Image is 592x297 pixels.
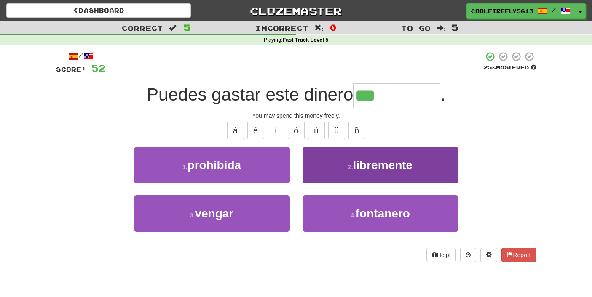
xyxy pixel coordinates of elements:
button: ú [308,122,325,139]
button: ñ [348,122,365,139]
span: Incorrect [255,24,308,32]
small: 1 . [182,164,188,170]
span: : [169,24,178,32]
span: fontanero [356,207,410,220]
button: 4.fontanero [303,195,458,232]
button: ó [288,122,305,139]
button: í [268,122,284,139]
small: 3 . [190,212,195,219]
span: . [440,85,445,104]
button: Report [501,248,536,262]
span: 52 [91,63,106,73]
strong: Fast Track Level 5 [283,37,329,43]
button: é [247,122,264,139]
span: : [437,24,446,32]
span: Puedes gastar este dinero [147,85,353,104]
a: Dashboard [6,3,191,18]
span: Correct [122,24,163,32]
span: 5 [451,22,458,32]
span: 5 [184,22,191,32]
span: vengar [195,207,233,220]
small: 2 . [348,164,353,170]
a: Clozemaster [204,3,388,18]
span: CoolFirefly5813 [471,7,533,15]
span: : [314,24,324,32]
a: CoolFirefly5813 / [466,3,575,19]
span: Score: [56,66,86,73]
span: prohibida [188,159,241,172]
button: 3.vengar [134,195,290,232]
button: 2.libremente [303,147,458,183]
span: 25 % [483,64,496,71]
div: Mastered [483,64,536,72]
small: 4 . [351,212,356,219]
button: 1.prohibida [134,147,290,183]
button: ü [328,122,345,139]
span: libremente [353,159,413,172]
button: Help! [426,248,456,262]
button: Round history (alt+y) [460,248,476,262]
div: / [56,51,106,62]
button: á [227,122,244,139]
span: To go [401,24,431,32]
div: You may spend this money freely. [56,111,536,120]
span: 0 [329,22,337,32]
span: / [552,7,556,13]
